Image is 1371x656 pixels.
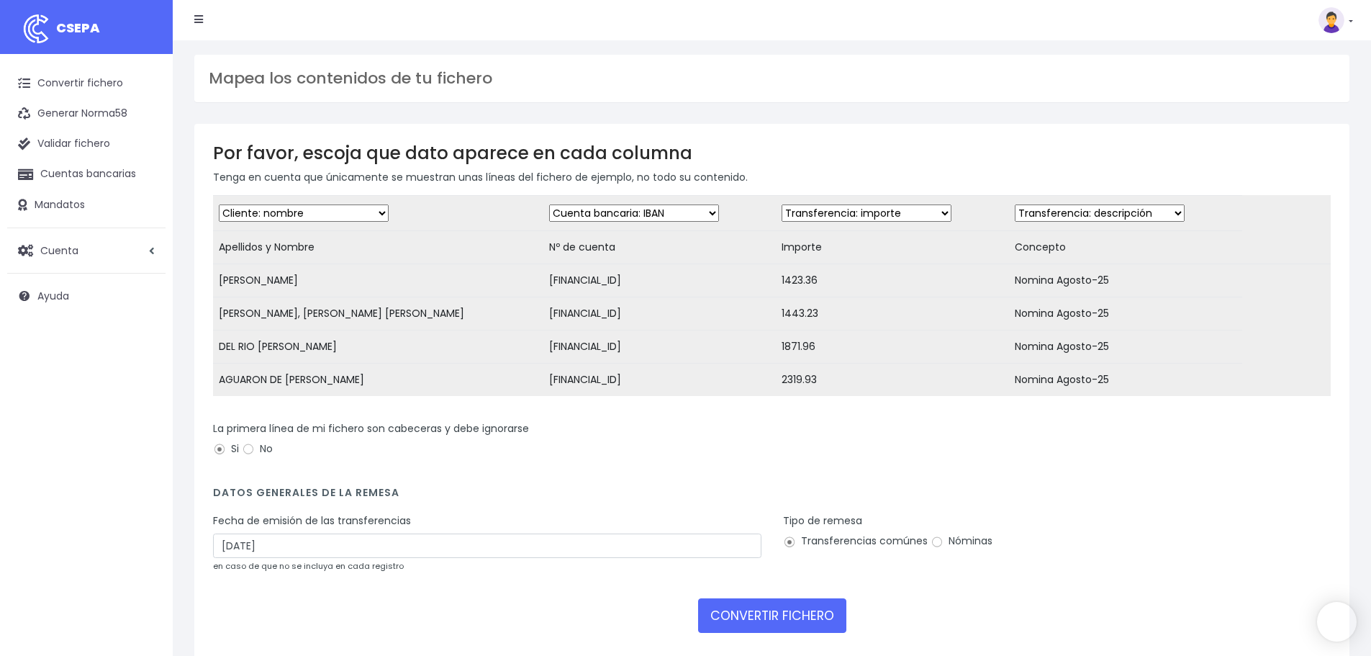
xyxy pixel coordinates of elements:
label: La primera línea de mi fichero son cabeceras y debe ignorarse [213,421,529,436]
td: Apellidos y Nombre [213,231,543,264]
td: [FINANCIAL_ID] [543,331,777,364]
h4: Datos generales de la remesa [213,487,1331,506]
td: Nomina Agosto-25 [1009,331,1242,364]
td: 1871.96 [776,331,1009,364]
p: Tenga en cuenta que únicamente se muestran unas líneas del fichero de ejemplo, no todo su contenido. [213,169,1331,185]
h3: Por favor, escoja que dato aparece en cada columna [213,143,1331,163]
button: CONVERTIR FICHERO [698,598,846,633]
a: Convertir fichero [7,68,166,99]
label: Tipo de remesa [783,513,862,529]
span: Ayuda [37,289,69,303]
td: [PERSON_NAME], [PERSON_NAME] [PERSON_NAME] [213,297,543,331]
td: [FINANCIAL_ID] [543,364,777,397]
td: Importe [776,231,1009,264]
span: Cuenta [40,243,78,257]
td: Nomina Agosto-25 [1009,364,1242,397]
label: Transferencias comúnes [783,534,928,549]
a: Cuenta [7,235,166,266]
td: [FINANCIAL_ID] [543,297,777,331]
h3: Mapea los contenidos de tu fichero [209,69,1335,88]
img: profile [1318,7,1344,33]
td: 2319.93 [776,364,1009,397]
label: Fecha de emisión de las transferencias [213,513,411,529]
a: Cuentas bancarias [7,159,166,189]
a: Validar fichero [7,129,166,159]
td: AGUARON DE [PERSON_NAME] [213,364,543,397]
label: No [242,441,273,457]
td: Concepto [1009,231,1242,264]
td: Nomina Agosto-25 [1009,297,1242,331]
td: Nº de cuenta [543,231,777,264]
td: 1443.23 [776,297,1009,331]
a: Ayuda [7,281,166,311]
a: Mandatos [7,190,166,220]
small: en caso de que no se incluya en cada registro [213,560,404,572]
label: Si [213,441,239,457]
td: 1423.36 [776,264,1009,297]
td: DEL RIO [PERSON_NAME] [213,331,543,364]
td: [FINANCIAL_ID] [543,264,777,297]
label: Nóminas [931,534,992,549]
a: Generar Norma58 [7,99,166,129]
td: Nomina Agosto-25 [1009,264,1242,297]
img: logo [18,11,54,47]
span: CSEPA [56,19,100,37]
td: [PERSON_NAME] [213,264,543,297]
